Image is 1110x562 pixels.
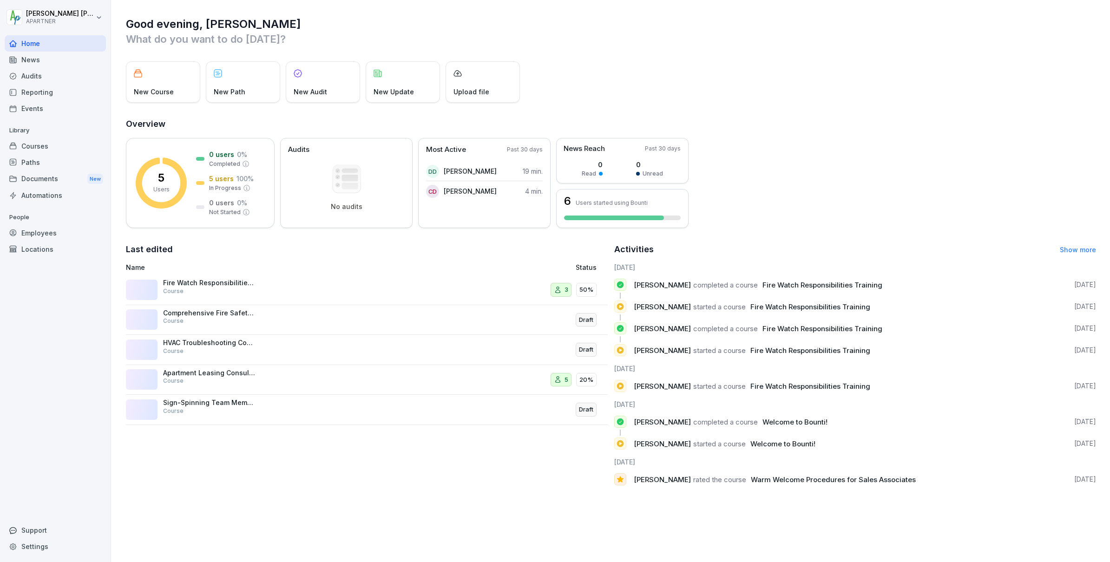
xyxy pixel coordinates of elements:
[5,210,106,225] p: People
[134,87,174,97] p: New Course
[525,186,543,196] p: 4 min.
[5,187,106,203] a: Automations
[5,154,106,170] a: Paths
[762,324,882,333] span: Fire Watch Responsibilities Training
[5,170,106,188] a: DocumentsNew
[163,279,256,287] p: Fire Watch Responsibilities Training
[5,522,106,538] div: Support
[163,287,184,295] p: Course
[163,317,184,325] p: Course
[5,68,106,84] a: Audits
[5,138,106,154] a: Courses
[614,457,1096,467] h6: [DATE]
[614,399,1096,409] h6: [DATE]
[693,281,758,289] span: completed a course
[1074,324,1096,333] p: [DATE]
[750,302,870,311] span: Fire Watch Responsibilities Training
[579,345,593,354] p: Draft
[634,281,691,289] span: [PERSON_NAME]
[565,375,568,385] p: 5
[507,145,543,154] p: Past 30 days
[693,439,746,448] span: started a course
[634,475,691,484] span: [PERSON_NAME]
[750,346,870,355] span: Fire Watch Responsibilities Training
[209,184,241,192] p: In Progress
[693,324,758,333] span: completed a course
[237,150,247,159] p: 0 %
[158,172,164,183] p: 5
[579,315,593,325] p: Draft
[5,225,106,241] a: Employees
[565,285,568,294] p: 3
[126,17,1096,32] h1: Good evening, [PERSON_NAME]
[576,262,597,272] p: Status
[163,377,184,385] p: Course
[693,418,758,426] span: completed a course
[634,382,691,391] span: [PERSON_NAME]
[523,166,543,176] p: 19 min.
[1074,346,1096,355] p: [DATE]
[294,87,327,97] p: New Audit
[426,185,439,198] div: CD
[5,170,106,188] div: Documents
[579,285,593,294] p: 50%
[5,35,106,52] div: Home
[209,150,234,159] p: 0 users
[614,243,654,256] h2: Activities
[576,199,648,206] p: Users started using Bounti
[645,144,681,153] p: Past 30 days
[634,324,691,333] span: [PERSON_NAME]
[634,346,691,355] span: [PERSON_NAME]
[5,538,106,555] a: Settings
[453,87,489,97] p: Upload file
[163,339,256,347] p: HVAC Troubleshooting Course for Apartment Maintenance Technicians
[126,395,608,425] a: Sign-Spinning Team Member EssentialsCourseDraft
[5,84,106,100] a: Reporting
[163,347,184,355] p: Course
[693,302,746,311] span: started a course
[750,382,870,391] span: Fire Watch Responsibilities Training
[5,100,106,117] a: Events
[126,32,1096,46] p: What do you want to do [DATE]?
[1060,246,1096,254] a: Show more
[126,335,608,365] a: HVAC Troubleshooting Course for Apartment Maintenance TechniciansCourseDraft
[634,418,691,426] span: [PERSON_NAME]
[87,174,103,184] div: New
[163,407,184,415] p: Course
[5,52,106,68] a: News
[214,87,245,97] p: New Path
[750,439,815,448] span: Welcome to Bounti!
[693,475,746,484] span: rated the course
[126,262,432,272] p: Name
[614,364,1096,373] h6: [DATE]
[426,144,466,155] p: Most Active
[579,375,593,385] p: 20%
[614,262,1096,272] h6: [DATE]
[209,208,241,216] p: Not Started
[762,281,882,289] span: Fire Watch Responsibilities Training
[579,405,593,414] p: Draft
[5,123,106,138] p: Library
[163,309,256,317] p: Comprehensive Fire Safety and Risk Management
[288,144,309,155] p: Audits
[1074,417,1096,426] p: [DATE]
[426,165,439,178] div: DD
[762,418,828,426] span: Welcome to Bounti!
[126,275,608,305] a: Fire Watch Responsibilities TrainingCourse350%
[5,241,106,257] a: Locations
[444,186,497,196] p: [PERSON_NAME]
[26,10,94,18] p: [PERSON_NAME] [PERSON_NAME]
[331,203,362,211] p: No audits
[1074,280,1096,289] p: [DATE]
[564,144,605,154] p: News Reach
[582,170,596,178] p: Read
[209,198,234,208] p: 0 users
[153,185,170,194] p: Users
[26,18,94,25] p: APARTNER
